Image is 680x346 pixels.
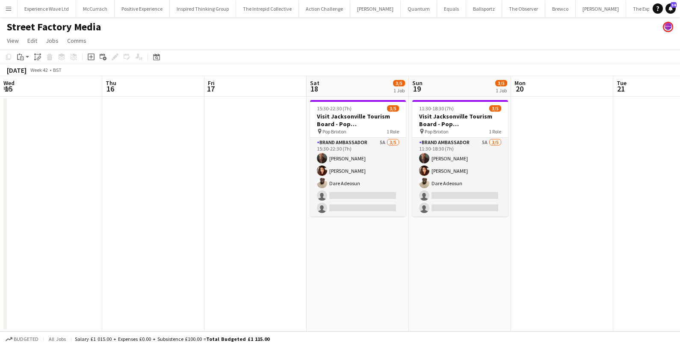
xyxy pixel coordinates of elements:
[393,87,405,94] div: 1 Job
[7,21,101,33] h1: Street Factory Media
[617,79,627,87] span: Tue
[615,84,627,94] span: 21
[3,79,15,87] span: Wed
[170,0,236,17] button: Inspired Thinking Group
[419,105,454,112] span: 11:30-18:30 (7h)
[67,37,86,44] span: Comms
[412,100,508,216] app-job-card: 11:30-18:30 (7h)3/5Visit Jacksonville Tourism Board - Pop [GEOGRAPHIC_DATA] Pop Brixton1 RoleBran...
[207,84,215,94] span: 17
[387,128,399,135] span: 1 Role
[4,334,40,344] button: Budgeted
[663,22,673,32] app-user-avatar: Sophie Barnes
[46,37,59,44] span: Jobs
[28,67,50,73] span: Week 42
[412,79,423,87] span: Sun
[115,0,170,17] button: Positive Experience
[411,84,423,94] span: 19
[309,84,319,94] span: 18
[208,79,215,87] span: Fri
[502,0,545,17] button: The Observer
[350,0,401,17] button: [PERSON_NAME]
[665,3,676,14] a: 34
[76,0,115,17] button: McCurrach
[466,0,502,17] button: Ballsportz
[42,35,62,46] a: Jobs
[310,79,319,87] span: Sat
[236,0,299,17] button: The Intrepid Collective
[106,79,116,87] span: Thu
[545,0,576,17] button: Brewco
[18,0,76,17] button: Experience Wave Ltd
[425,128,449,135] span: Pop Brixton
[24,35,41,46] a: Edit
[2,84,15,94] span: 15
[489,105,501,112] span: 3/5
[27,37,37,44] span: Edit
[310,112,406,128] h3: Visit Jacksonville Tourism Board - Pop [GEOGRAPHIC_DATA]
[671,2,677,8] span: 34
[317,105,352,112] span: 15:30-22:30 (7h)
[437,0,466,17] button: Equals
[299,0,350,17] button: Action Challenge
[53,67,62,73] div: BST
[104,84,116,94] span: 16
[495,80,507,86] span: 3/5
[206,336,269,342] span: Total Budgeted £1 115.00
[393,80,405,86] span: 3/5
[75,336,269,342] div: Salary £1 015.00 + Expenses £0.00 + Subsistence £100.00 =
[489,128,501,135] span: 1 Role
[576,0,626,17] button: [PERSON_NAME]
[7,66,27,74] div: [DATE]
[14,336,38,342] span: Budgeted
[412,138,508,216] app-card-role: Brand Ambassador5A3/511:30-18:30 (7h)[PERSON_NAME][PERSON_NAME]Dare Adeosun
[322,128,346,135] span: Pop Brixton
[496,87,507,94] div: 1 Job
[401,0,437,17] button: Quantum
[514,79,526,87] span: Mon
[310,100,406,216] app-job-card: 15:30-22:30 (7h)3/5Visit Jacksonville Tourism Board - Pop [GEOGRAPHIC_DATA] Pop Brixton1 RoleBran...
[387,105,399,112] span: 3/5
[310,138,406,216] app-card-role: Brand Ambassador5A3/515:30-22:30 (7h)[PERSON_NAME][PERSON_NAME]Dare Adeosun
[7,37,19,44] span: View
[412,112,508,128] h3: Visit Jacksonville Tourism Board - Pop [GEOGRAPHIC_DATA]
[3,35,22,46] a: View
[47,336,68,342] span: All jobs
[513,84,526,94] span: 20
[64,35,90,46] a: Comms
